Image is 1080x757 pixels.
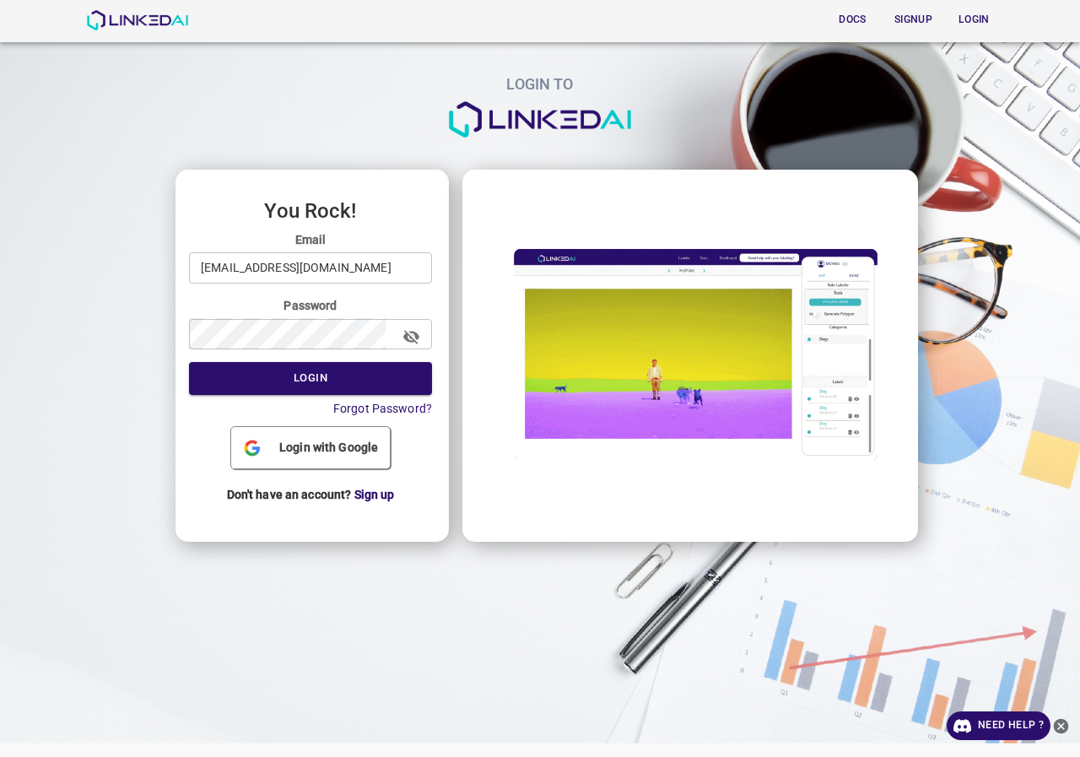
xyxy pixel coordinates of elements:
[947,711,1050,740] a: Need Help ?
[886,6,940,34] button: Signup
[447,101,633,138] img: logo.png
[947,6,1001,34] button: Login
[825,6,879,34] button: Docs
[1050,711,1072,740] button: close-help
[822,3,883,37] a: Docs
[189,473,432,516] p: Don't have an account?
[189,297,432,314] label: Password
[476,235,901,474] img: login_image.gif
[189,231,432,248] label: Email
[189,200,432,222] h3: You Rock!
[333,402,432,415] a: Forgot Password?
[943,3,1004,37] a: Login
[86,10,188,30] img: LinkedAI
[883,3,943,37] a: Signup
[273,439,385,457] span: Login with Google
[189,362,432,395] button: Login
[354,488,395,501] a: Sign up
